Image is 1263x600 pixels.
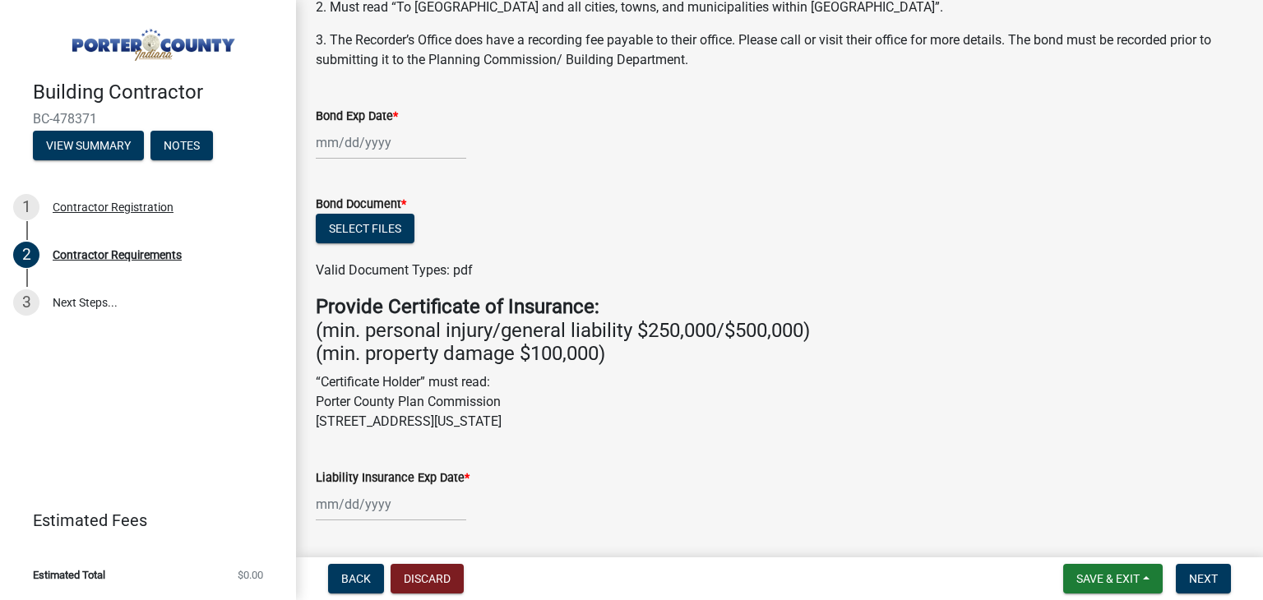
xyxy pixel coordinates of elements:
[13,242,39,268] div: 2
[316,199,406,210] label: Bond Document
[53,201,173,213] div: Contractor Registration
[316,372,1243,432] p: “Certificate Holder” must read: Porter County Plan Commission [STREET_ADDRESS][US_STATE]
[1063,564,1163,593] button: Save & Exit
[316,262,473,278] span: Valid Document Types: pdf
[391,564,464,593] button: Discard
[33,570,105,580] span: Estimated Total
[13,289,39,316] div: 3
[316,295,1243,366] h4: (min. personal injury/general liability $250,000/$500,000) (min. property damage $100,000)
[33,17,270,63] img: Porter County, Indiana
[1176,564,1231,593] button: Next
[316,473,470,484] label: Liability Insurance Exp Date
[328,564,384,593] button: Back
[33,140,144,153] wm-modal-confirm: Summary
[1076,572,1140,585] span: Save & Exit
[33,81,283,104] h4: Building Contractor
[316,295,599,318] strong: Provide Certificate of Insurance:
[316,30,1243,70] p: 3. The Recorder’s Office does have a recording fee payable to their office. Please call or visit ...
[238,570,263,580] span: $0.00
[316,126,466,159] input: mm/dd/yyyy
[150,131,213,160] button: Notes
[1189,572,1218,585] span: Next
[316,487,466,521] input: mm/dd/yyyy
[316,214,414,243] button: Select files
[13,504,270,537] a: Estimated Fees
[33,111,263,127] span: BC-478371
[316,111,398,122] label: Bond Exp Date
[341,572,371,585] span: Back
[13,194,39,220] div: 1
[53,249,182,261] div: Contractor Requirements
[150,140,213,153] wm-modal-confirm: Notes
[33,131,144,160] button: View Summary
